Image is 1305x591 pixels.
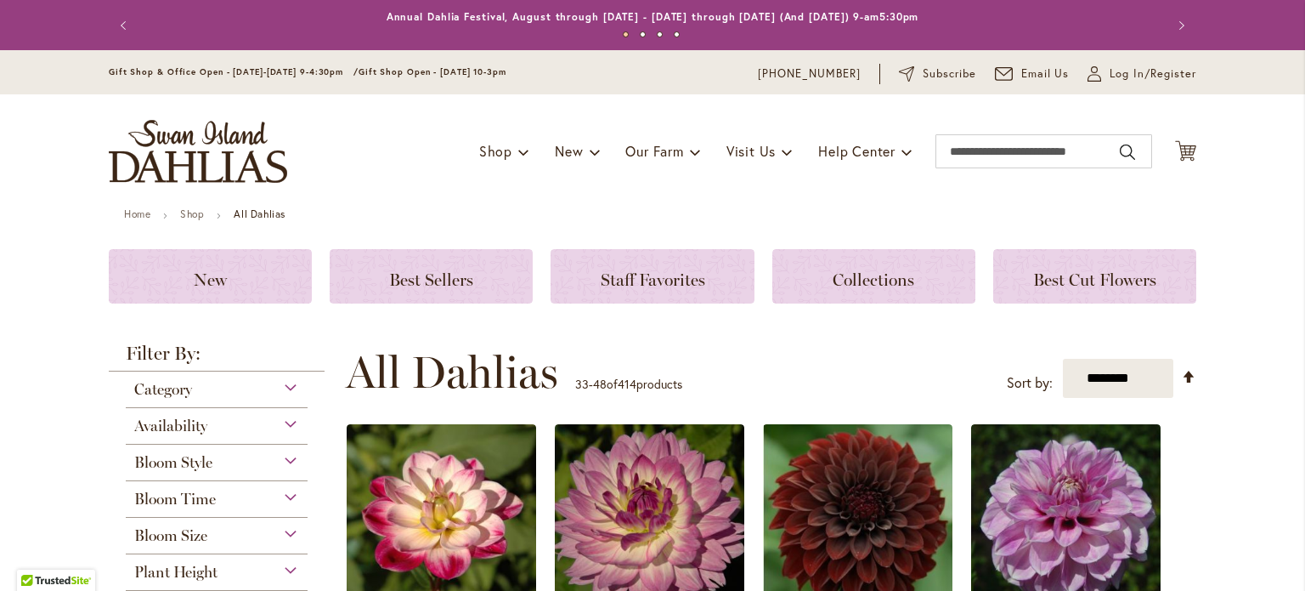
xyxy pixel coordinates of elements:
[134,453,212,472] span: Bloom Style
[923,65,976,82] span: Subscribe
[109,120,287,183] a: store logo
[389,270,473,290] span: Best Sellers
[1087,65,1196,82] a: Log In/Register
[124,207,150,220] a: Home
[134,490,216,509] span: Bloom Time
[575,371,682,398] p: - of products
[346,347,558,398] span: All Dahlias
[640,31,646,37] button: 2 of 4
[623,31,629,37] button: 1 of 4
[109,66,359,77] span: Gift Shop & Office Open - [DATE]-[DATE] 9-4:30pm /
[555,142,583,160] span: New
[387,10,919,23] a: Annual Dahlia Festival, August through [DATE] - [DATE] through [DATE] (And [DATE]) 9-am5:30pm
[134,417,207,435] span: Availability
[657,31,663,37] button: 3 of 4
[601,270,705,290] span: Staff Favorites
[1021,65,1070,82] span: Email Us
[758,65,861,82] a: [PHONE_NUMBER]
[726,142,776,160] span: Visit Us
[1110,65,1196,82] span: Log In/Register
[899,65,976,82] a: Subscribe
[109,9,143,43] button: Previous
[772,249,975,304] a: Collections
[674,31,680,37] button: 4 of 4
[180,207,204,220] a: Shop
[575,376,589,392] span: 33
[1007,367,1053,399] label: Sort by:
[109,249,312,304] a: New
[134,563,217,582] span: Plant Height
[818,142,895,160] span: Help Center
[833,270,914,290] span: Collections
[234,207,285,220] strong: All Dahlias
[134,380,192,399] span: Category
[618,376,636,392] span: 414
[1162,9,1196,43] button: Next
[359,66,506,77] span: Gift Shop Open - [DATE] 10-3pm
[1033,270,1156,290] span: Best Cut Flowers
[134,526,207,545] span: Bloom Size
[330,249,533,304] a: Best Sellers
[194,270,227,290] span: New
[109,344,325,372] strong: Filter By:
[993,249,1196,304] a: Best Cut Flowers
[551,249,754,304] a: Staff Favorites
[479,142,512,160] span: Shop
[995,65,1070,82] a: Email Us
[625,142,683,160] span: Our Farm
[593,376,607,392] span: 48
